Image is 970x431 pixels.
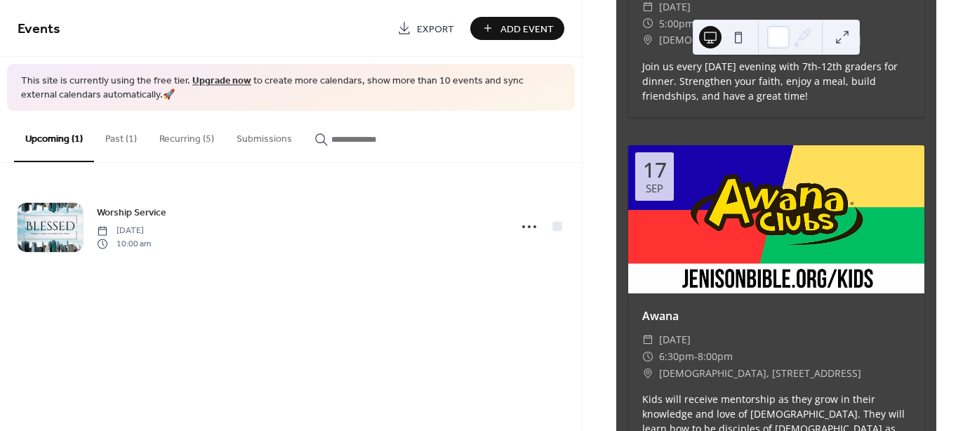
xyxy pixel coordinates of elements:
span: 10:00 am [97,237,151,250]
span: Export [417,22,454,37]
button: Submissions [225,111,303,161]
div: ​ [642,331,653,348]
span: Events [18,15,60,43]
span: 8:00pm [698,348,733,365]
div: 17 [643,159,667,180]
span: [DATE] [97,225,151,237]
div: ​ [642,348,653,365]
span: 5:00pm [659,15,694,32]
span: This site is currently using the free tier. to create more calendars, show more than 10 events an... [21,74,561,102]
span: [DATE] [659,331,691,348]
div: ​ [642,32,653,48]
div: Join us every [DATE] evening with 7th-12th graders for dinner. Strengthen your faith, enjoy a mea... [628,59,924,103]
span: Worship Service [97,206,166,220]
div: Sep [646,183,663,194]
button: Past (1) [94,111,148,161]
div: ​ [642,365,653,382]
a: Upgrade now [192,72,251,91]
button: Upcoming (1) [14,111,94,162]
span: [DEMOGRAPHIC_DATA], [STREET_ADDRESS] [659,365,861,382]
div: Awana [628,307,924,324]
button: Recurring (5) [148,111,225,161]
a: Export [387,17,465,40]
button: Add Event [470,17,564,40]
span: [DEMOGRAPHIC_DATA], [STREET_ADDRESS] [659,32,861,48]
span: 6:30pm [659,348,694,365]
div: ​ [642,15,653,32]
a: Worship Service [97,204,166,220]
span: - [694,348,698,365]
span: Add Event [500,22,554,37]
